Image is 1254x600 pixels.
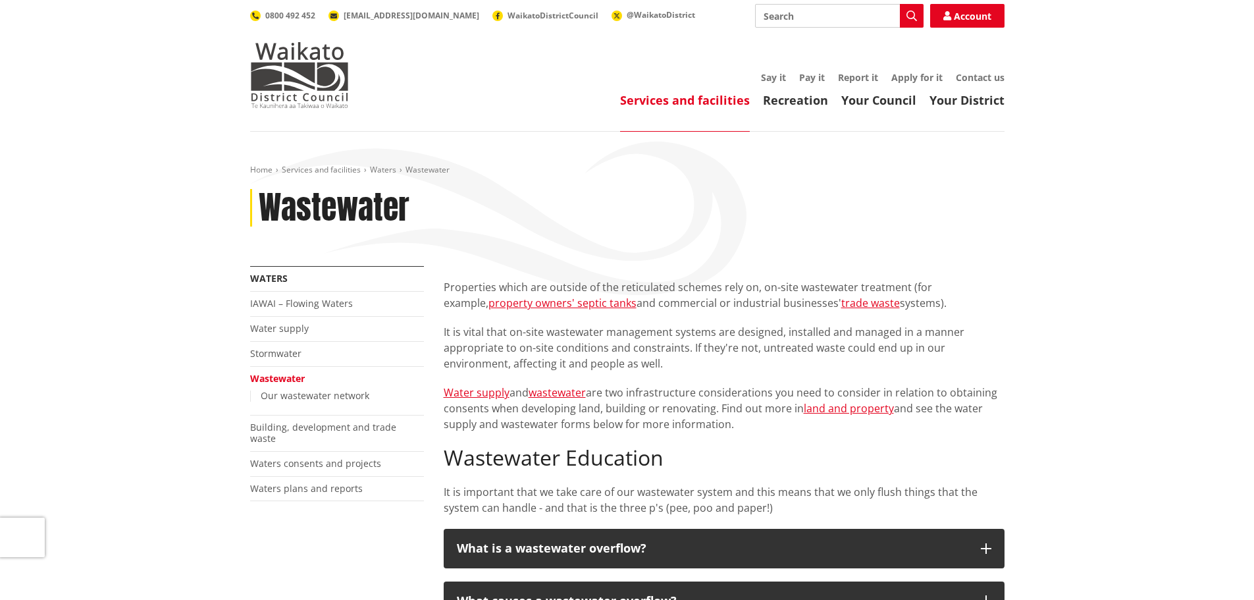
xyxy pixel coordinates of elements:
[261,389,369,402] a: Our wastewater network
[250,457,381,470] a: Waters consents and projects
[457,542,968,555] p: What is a wastewater overflow?
[444,279,1005,311] p: Properties which are outside of the reticulated schemes rely on, on-site wastewater treatment (fo...
[612,9,695,20] a: @WaikatoDistrict
[488,296,637,310] a: property owners' septic tanks
[250,164,273,175] a: Home
[799,71,825,84] a: Pay it
[804,401,894,416] a: land and property
[265,10,315,21] span: 0800 492 452
[929,92,1005,108] a: Your District
[405,164,450,175] span: Wastewater
[444,484,1005,516] p: It is important that we take care of our wastewater system and this means that we only flush thin...
[444,445,1005,470] h2: Wastewater Education
[627,9,695,20] span: @WaikatoDistrict
[891,71,943,84] a: Apply for it
[344,10,479,21] span: [EMAIL_ADDRESS][DOMAIN_NAME]
[250,42,349,108] img: Waikato District Council - Te Kaunihera aa Takiwaa o Waikato
[620,92,750,108] a: Services and facilities
[370,164,396,175] a: Waters
[250,165,1005,176] nav: breadcrumb
[250,297,353,310] a: IAWAI – Flowing Waters
[841,296,900,310] a: trade waste
[259,189,409,227] h1: Wastewater
[444,385,509,400] a: Water supply
[328,10,479,21] a: [EMAIL_ADDRESS][DOMAIN_NAME]
[763,92,828,108] a: Recreation
[282,164,361,175] a: Services and facilities
[250,272,288,285] a: Waters
[508,10,598,21] span: WaikatoDistrictCouncil
[838,71,878,84] a: Report it
[755,4,924,28] input: Search input
[250,322,309,335] a: Water supply
[250,347,301,360] a: Stormwater
[444,385,1005,432] p: and are two infrastructure considerations you need to consider in relation to obtaining consents ...
[529,385,586,400] a: wastewater
[492,10,598,21] a: WaikatoDistrictCouncil
[444,529,1005,568] button: What is a wastewater overflow?
[250,482,363,495] a: Waters plans and reports
[956,71,1005,84] a: Contact us
[250,372,305,385] a: Wastewater
[250,421,396,445] a: Building, development and trade waste
[841,92,916,108] a: Your Council
[250,10,315,21] a: 0800 492 452
[761,71,786,84] a: Say it
[444,324,1005,371] p: It is vital that on-site wastewater management systems are designed, installed and managed in a m...
[930,4,1005,28] a: Account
